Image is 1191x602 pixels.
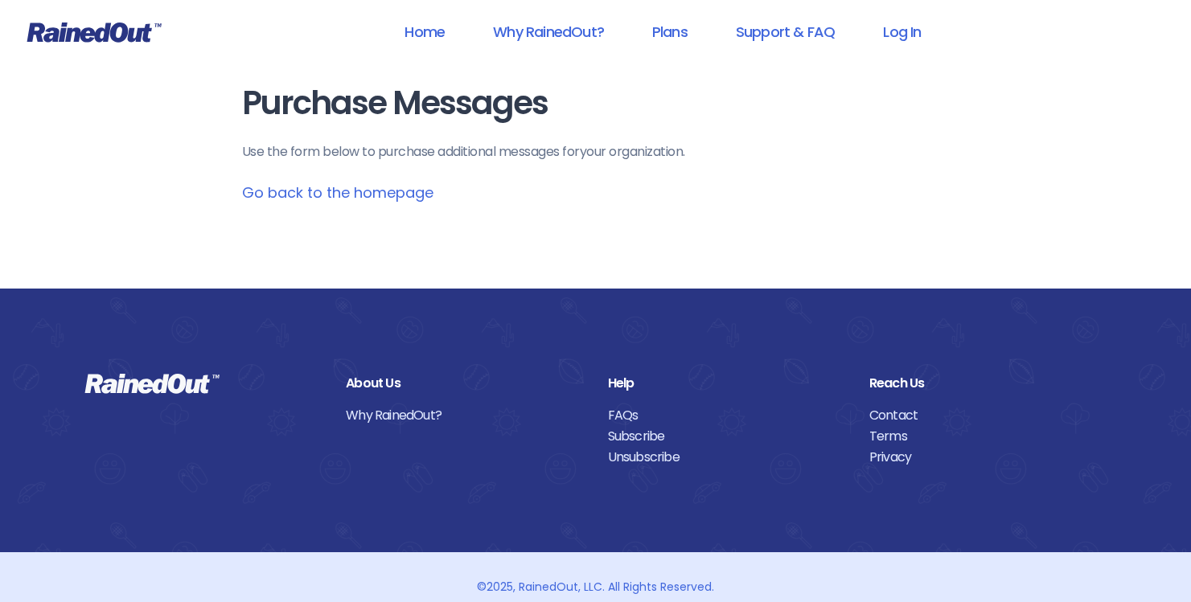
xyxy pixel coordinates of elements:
a: Plans [631,14,708,50]
a: Terms [869,426,1107,447]
div: About Us [346,373,583,394]
a: Why RainedOut? [346,405,583,426]
p: Use the form below to purchase additional messages for your organization . [242,142,950,162]
a: Log In [862,14,942,50]
a: Subscribe [608,426,845,447]
a: Home [384,14,466,50]
div: Help [608,373,845,394]
a: Why RainedOut? [472,14,625,50]
div: Reach Us [869,373,1107,394]
a: Contact [869,405,1107,426]
a: Go back to the homepage [242,182,433,203]
a: Privacy [869,447,1107,468]
h1: Purchase Messages [242,85,950,121]
a: Unsubscribe [608,447,845,468]
a: Support & FAQ [715,14,856,50]
a: FAQs [608,405,845,426]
